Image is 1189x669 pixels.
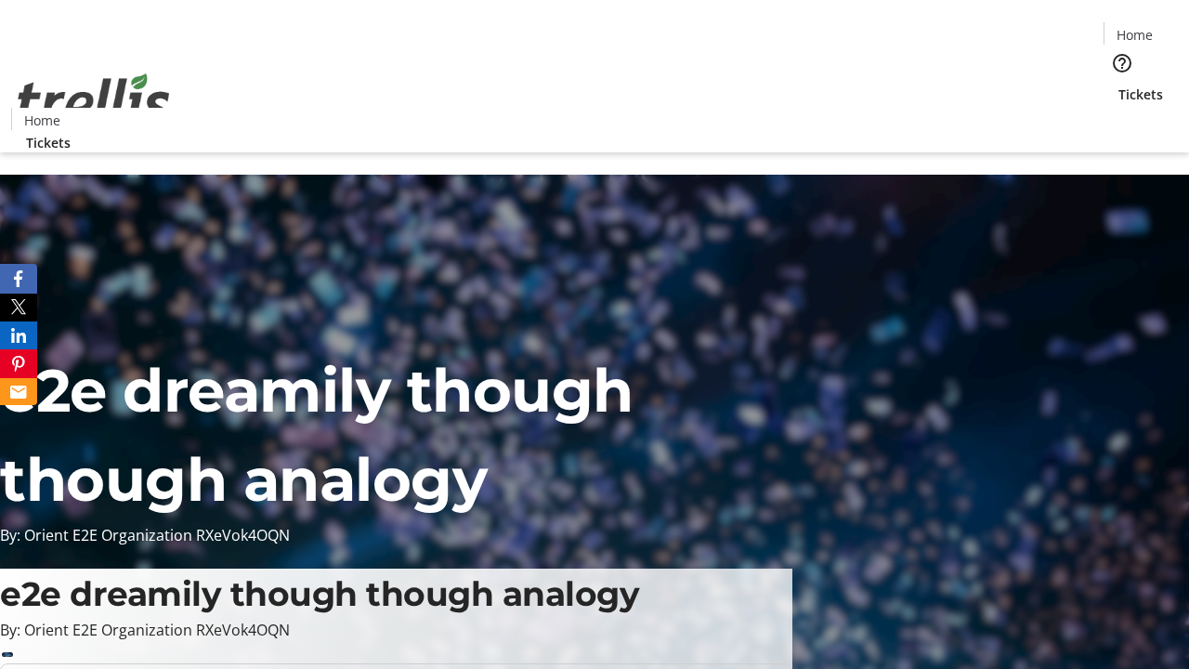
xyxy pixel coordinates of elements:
[11,53,176,146] img: Orient E2E Organization RXeVok4OQN's Logo
[26,133,71,152] span: Tickets
[1104,45,1141,82] button: Help
[1118,85,1163,104] span: Tickets
[1104,25,1164,45] a: Home
[1104,85,1178,104] a: Tickets
[1104,104,1141,141] button: Cart
[11,133,85,152] a: Tickets
[1117,25,1153,45] span: Home
[12,111,72,130] a: Home
[24,111,60,130] span: Home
